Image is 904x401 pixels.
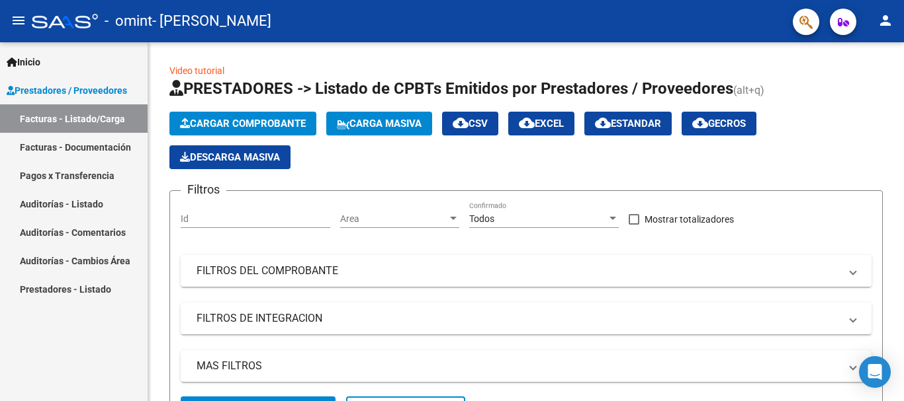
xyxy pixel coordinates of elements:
[7,83,127,98] span: Prestadores / Proveedores
[595,115,611,131] mat-icon: cloud_download
[180,151,280,163] span: Descarga Masiva
[197,311,840,326] mat-panel-title: FILTROS DE INTEGRACION
[181,255,872,287] mat-expansion-panel-header: FILTROS DEL COMPROBANTE
[169,79,733,98] span: PRESTADORES -> Listado de CPBTs Emitidos por Prestadores / Proveedores
[692,115,708,131] mat-icon: cloud_download
[733,84,764,96] span: (alt+q)
[442,112,498,135] button: CSV
[519,115,535,131] mat-icon: cloud_download
[105,7,152,36] span: - omint
[169,65,224,76] a: Video tutorial
[169,145,291,169] app-download-masive: Descarga masiva de comprobantes (adjuntos)
[508,112,574,135] button: EXCEL
[11,13,26,28] mat-icon: menu
[180,118,306,129] span: Cargar Comprobante
[469,213,494,224] span: Todos
[682,112,756,135] button: Gecros
[337,118,422,129] span: Carga Masiva
[7,55,40,69] span: Inicio
[519,118,564,129] span: EXCEL
[453,118,488,129] span: CSV
[197,359,840,373] mat-panel-title: MAS FILTROS
[181,350,872,382] mat-expansion-panel-header: MAS FILTROS
[692,118,746,129] span: Gecros
[645,211,734,227] span: Mostrar totalizadores
[169,145,291,169] button: Descarga Masiva
[197,264,840,278] mat-panel-title: FILTROS DEL COMPROBANTE
[878,13,893,28] mat-icon: person
[340,213,447,225] span: Area
[584,112,672,135] button: Estandar
[595,118,661,129] span: Estandar
[181,303,872,334] mat-expansion-panel-header: FILTROS DE INTEGRACION
[859,356,891,388] div: Open Intercom Messenger
[181,180,226,199] h3: Filtros
[169,112,316,135] button: Cargar Comprobante
[326,112,432,135] button: Carga Masiva
[453,115,469,131] mat-icon: cloud_download
[152,7,271,36] span: - [PERSON_NAME]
